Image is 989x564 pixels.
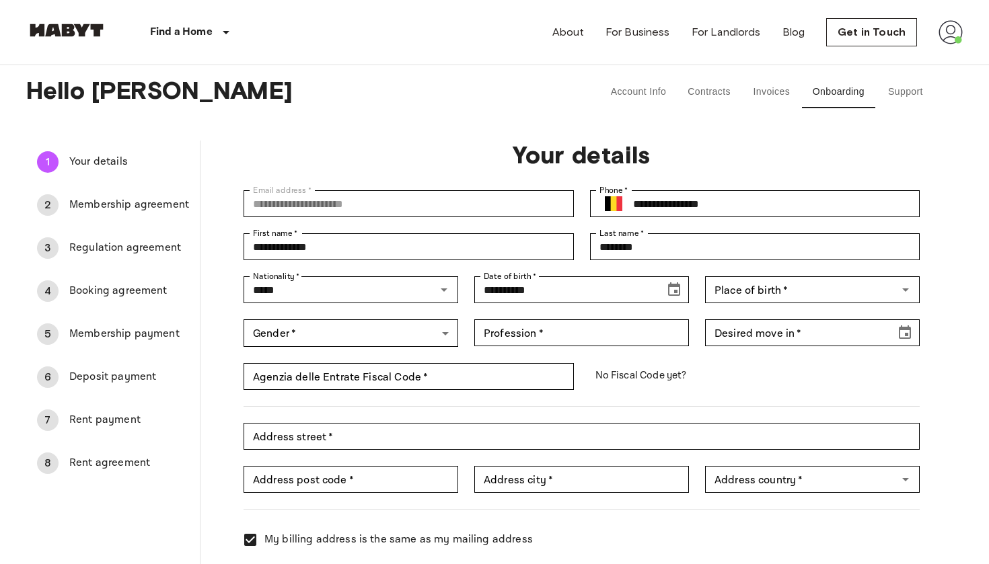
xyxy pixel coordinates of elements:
img: Habyt [26,24,107,37]
div: Address street [244,423,920,450]
div: 2Membership agreement [26,189,200,221]
img: Belgium [605,196,622,212]
label: Nationality [253,270,300,282]
button: Account Info [600,76,677,108]
button: Contracts [677,76,741,108]
div: 8Rent agreement [26,447,200,479]
div: 4 [37,280,59,302]
div: 5 [37,323,59,345]
label: Phone [599,184,628,196]
div: 6 [37,366,59,388]
span: Rent agreement [69,455,189,471]
label: Email address [253,184,312,196]
button: Open [896,280,915,299]
span: Your details [69,154,189,170]
p: Find a Home [150,24,213,40]
span: Booking agreement [69,283,189,299]
p: No Fiscal Code yet? [590,363,920,388]
div: 8 [37,452,59,474]
button: Choose date [891,319,918,346]
span: Hello [PERSON_NAME] [26,76,562,108]
button: Invoices [741,76,802,108]
div: 7 [37,409,59,431]
a: For Landlords [692,24,761,40]
a: About [552,24,584,40]
div: 1Your details [26,146,200,178]
span: Rent payment [69,412,189,428]
label: Date of birth [484,270,536,282]
div: Last name [590,233,920,260]
p: Your details [244,140,920,169]
span: Regulation agreement [69,240,189,256]
div: 2 [37,194,59,216]
button: Onboarding [802,76,875,108]
div: 3Regulation agreement [26,232,200,264]
div: 4Booking agreement [26,275,200,307]
div: Agenzia delle Entrate Fiscal Code [244,363,573,390]
div: 6Deposit payment [26,361,200,393]
div: Email address [244,190,573,217]
label: First name [253,227,298,239]
div: 7Rent payment [26,404,200,436]
div: Address city [474,466,689,493]
img: avatar [939,20,963,44]
label: Last name [599,227,645,239]
button: Open [435,280,453,299]
span: Membership payment [69,326,189,342]
span: Membership agreement [69,197,189,213]
div: 1 [37,151,59,173]
button: Select country [599,190,628,218]
button: Open [896,470,915,489]
a: Get in Touch [826,18,917,46]
div: Profession [474,319,689,346]
div: 3 [37,237,59,259]
span: Deposit payment [69,369,189,385]
div: First name [244,233,573,260]
button: Choose date, selected date is Dec 12, 2003 [661,276,688,303]
a: Blog [782,24,805,40]
div: 5Membership payment [26,318,200,350]
a: For Business [606,24,670,40]
button: Support [875,76,936,108]
span: My billing address is the same as my mailing address [264,532,533,548]
div: Address post code [244,466,458,493]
